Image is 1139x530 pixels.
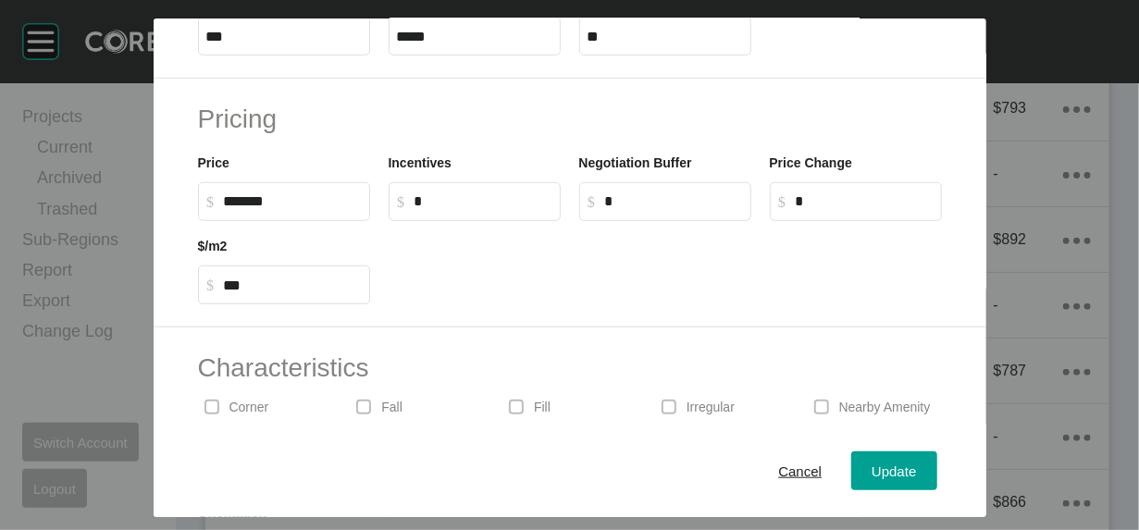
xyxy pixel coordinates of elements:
input: $ [224,193,362,209]
tspan: $ [206,194,214,210]
p: Fill [534,399,551,417]
input: $ [415,193,552,209]
tspan: $ [778,194,786,210]
p: Corner [229,399,269,417]
label: Incentives [389,155,452,170]
span: Cancel [778,462,822,478]
input: $ [605,193,743,209]
tspan: $ [397,194,404,210]
label: Price Change [770,155,852,170]
p: Irregular [687,399,735,417]
p: Fall [381,399,402,417]
button: Update [851,451,936,490]
tspan: $ [588,194,595,210]
tspan: $ [206,277,214,293]
input: $ [796,193,934,209]
label: Price [198,155,229,170]
button: Cancel [758,451,842,490]
h2: Pricing [198,101,942,137]
span: Update [872,462,916,478]
label: $/m2 [198,239,228,253]
label: Negotiation Buffer [579,155,692,170]
p: Nearby Amenity [839,399,931,417]
h2: Characteristics [198,350,942,386]
input: $ [224,277,362,293]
